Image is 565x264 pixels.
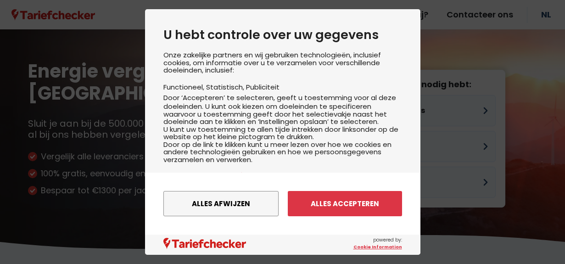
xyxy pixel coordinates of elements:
span: powered by: [353,236,402,250]
div: menu [145,173,420,235]
li: Publiciteit [246,82,280,92]
button: Alles afwijzen [163,191,279,216]
a: Cookie Information [353,244,402,250]
div: Onze zakelijke partners en wij gebruiken technologieën, inclusief cookies, om informatie over u t... [163,51,402,207]
img: logo [163,238,246,249]
button: Alles accepteren [288,191,402,216]
h2: U hebt controle over uw gegevens [163,28,402,42]
li: Functioneel [163,82,206,92]
a: Meer lezen over cookies [163,170,402,181]
li: Statistisch [206,82,246,92]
